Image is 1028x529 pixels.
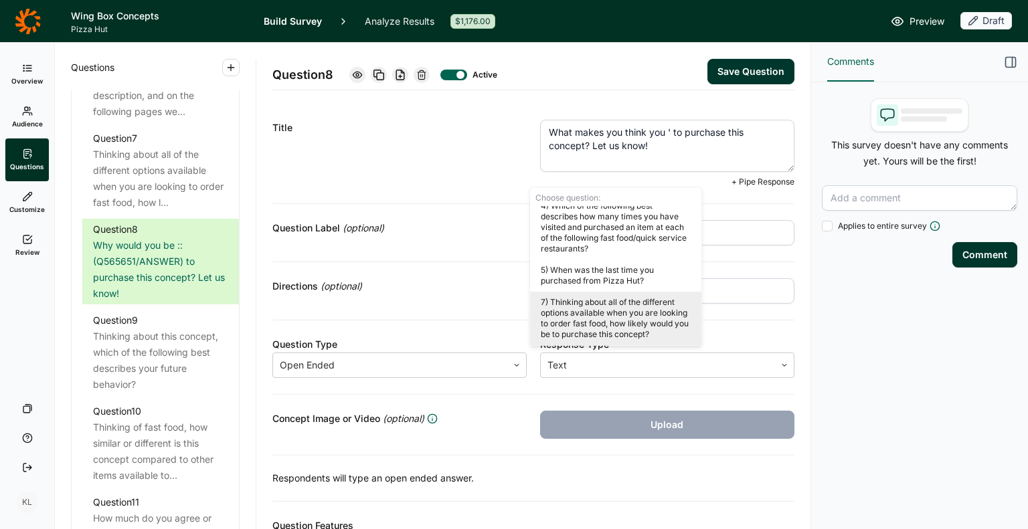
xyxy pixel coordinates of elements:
[272,66,333,84] span: Question 8
[272,220,527,236] div: Question Label
[93,146,228,211] div: Thinking about all of the different options available when you are looking to order fast food, ho...
[5,138,49,181] a: Questions
[82,219,239,304] a: Question8Why would you be ::(Q565651/ANSWER) to purchase this concept? Let us know!
[707,59,794,84] button: Save Question
[530,195,701,259] div: 4) Which of the following best describes how many times you have visited and purchased an item at...
[93,494,139,510] div: Question 11
[93,237,228,302] div: Why would you be ::(Q565651/ANSWER) to purchase this concept? Let us know!
[321,278,362,294] span: (optional)
[82,401,239,486] a: Question10Thinking of fast food, how similar or different is this concept compared to other items...
[732,177,794,187] span: + Pipe Response
[822,137,1017,169] p: This survey doesn't have any comments yet. Yours will be the first!
[910,13,944,29] span: Preview
[272,278,527,294] div: Directions
[960,12,1012,31] button: Draft
[93,419,228,484] div: Thinking of fast food, how similar or different is this concept compared to other items available...
[15,247,39,257] span: Review
[71,24,248,35] span: Pizza Hut
[473,70,494,80] div: Active
[93,130,137,146] div: Question 7
[343,220,384,236] span: (optional)
[383,411,424,427] span: (optional)
[891,13,944,29] a: Preview
[414,67,430,83] div: Delete
[272,120,527,136] div: Title
[272,336,527,352] div: Question Type
[5,53,49,96] a: Overview
[450,14,495,29] div: $1,176.00
[838,221,927,231] span: Applies to entire survey
[5,224,49,267] a: Review
[5,181,49,224] a: Customize
[272,471,794,485] p: Respondents will type an open ended answer.
[93,312,138,328] div: Question 9
[540,411,794,439] button: Upload
[82,310,239,395] a: Question9Thinking about this concept, which of the following best describes your future behavior?
[540,120,794,172] textarea: What makes you think you ' to purchase this concept? Let us know!
[9,205,45,214] span: Customize
[530,187,701,206] div: Choose question:
[952,242,1017,268] button: Comment
[93,403,141,419] div: Question 10
[82,128,239,213] a: Question7Thinking about all of the different options available when you are looking to order fast...
[11,76,43,86] span: Overview
[827,54,874,70] span: Comments
[272,411,527,427] div: Concept Image or Video
[93,328,228,393] div: Thinking about this concept, which of the following best describes your future behavior?
[5,96,49,138] a: Audience
[530,292,701,345] div: 7) Thinking about all of the different options available when you are looking to order fast food,...
[71,8,248,24] h1: Wing Box Concepts
[93,221,138,237] div: Question 8
[530,259,701,292] div: 5) When was the last time you purchased from Pizza Hut?
[827,43,874,82] button: Comments
[12,119,43,128] span: Audience
[10,162,44,171] span: Questions
[960,12,1012,29] div: Draft
[17,492,38,513] div: KL
[71,60,114,76] span: Questions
